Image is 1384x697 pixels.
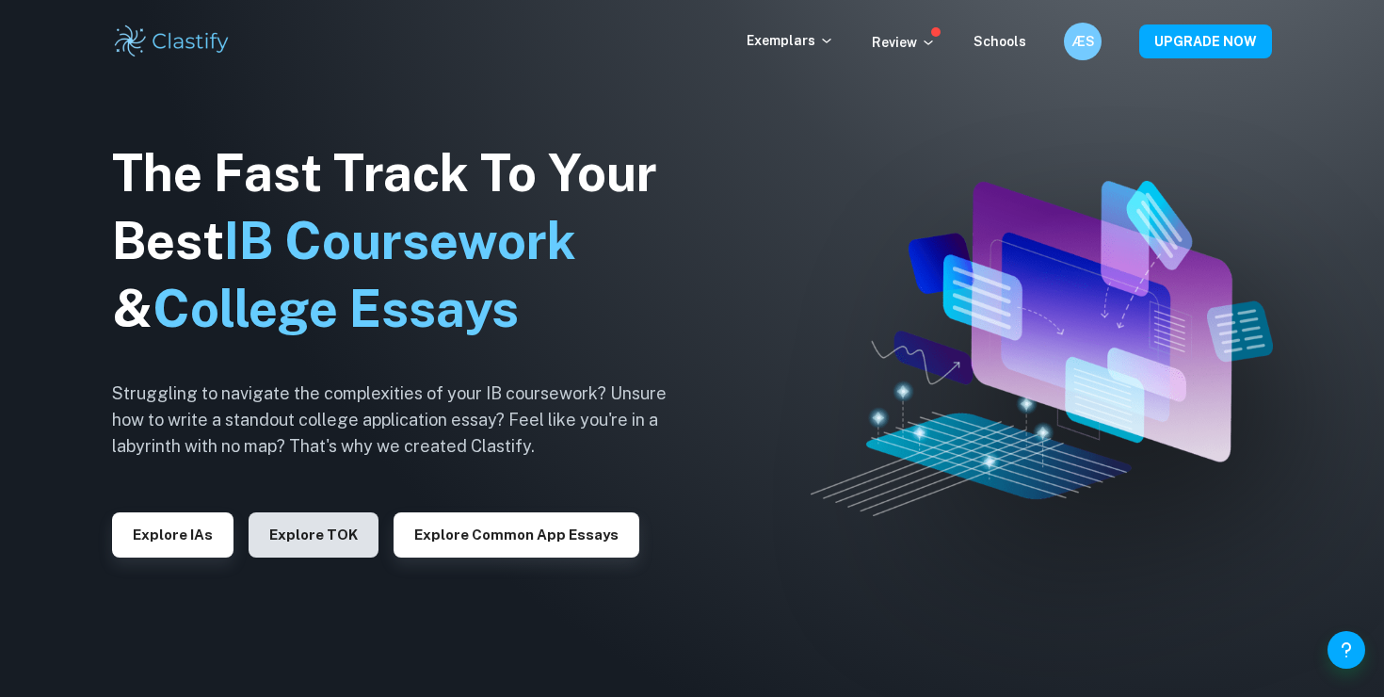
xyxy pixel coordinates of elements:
button: ÆS [1064,23,1102,60]
h6: ÆS [1072,31,1094,52]
a: Explore Common App essays [394,525,639,543]
h1: The Fast Track To Your Best & [112,139,696,343]
img: Clastify hero [811,181,1273,515]
button: Explore IAs [112,512,233,558]
span: College Essays [153,279,519,338]
h6: Struggling to navigate the complexities of your IB coursework? Unsure how to write a standout col... [112,381,696,460]
button: Explore TOK [249,512,378,558]
a: Schools [974,34,1026,49]
button: Explore Common App essays [394,512,639,558]
button: Help and Feedback [1328,631,1365,669]
a: Explore IAs [112,525,233,543]
p: Exemplars [747,30,834,51]
button: UPGRADE NOW [1139,24,1272,58]
span: IB Coursework [224,211,576,270]
p: Review [872,32,936,53]
a: Explore TOK [249,525,378,543]
img: Clastify logo [112,23,232,60]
